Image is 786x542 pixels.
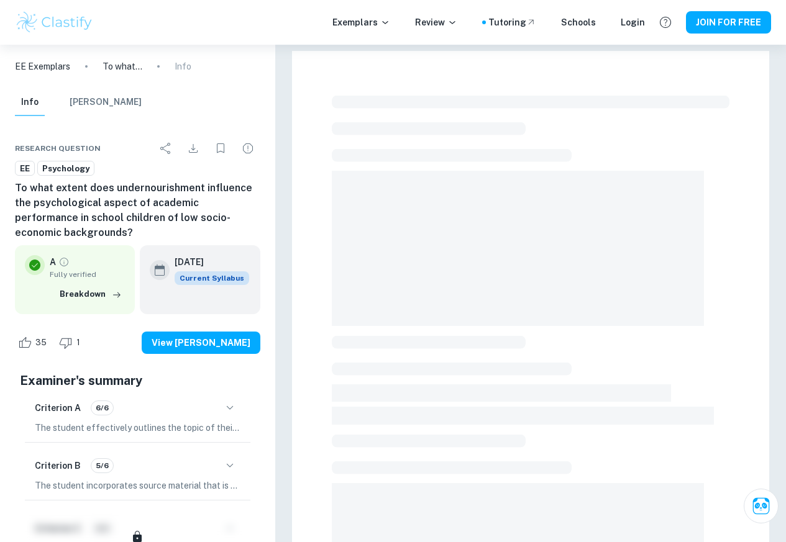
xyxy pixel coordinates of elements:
div: Report issue [235,136,260,161]
p: To what extent does undernourishment influence the psychological aspect of academic performance i... [103,60,142,73]
span: 35 [29,336,53,349]
p: Review [415,16,457,29]
p: The student effectively outlines the topic of their study at the beginning of the essay, clearly ... [35,421,240,435]
button: Help and Feedback [655,12,676,33]
a: Grade fully verified [58,256,70,268]
a: Schools [561,16,596,29]
a: Psychology [37,161,94,176]
button: View [PERSON_NAME] [142,332,260,354]
span: Current Syllabus [175,271,249,285]
button: JOIN FOR FREE [686,11,771,34]
span: Fully verified [50,269,125,280]
h6: Criterion A [35,401,81,415]
p: A [50,255,56,269]
h5: Examiner's summary [20,371,255,390]
h6: To what extent does undernourishment influence the psychological aspect of academic performance i... [15,181,260,240]
h6: [DATE] [175,255,239,269]
div: Download [181,136,206,161]
span: 1 [70,336,87,349]
div: Dislike [56,333,87,353]
a: EE Exemplars [15,60,70,73]
a: EE [15,161,35,176]
img: Clastify logo [15,10,94,35]
span: EE [16,163,34,175]
button: Breakdown [57,285,125,304]
h6: Criterion B [35,459,81,472]
p: Info [175,60,191,73]
span: 6/6 [91,402,113,413]
button: Ask Clai [744,489,779,523]
span: Research question [15,143,101,154]
a: Tutoring [488,16,536,29]
span: Psychology [38,163,94,175]
div: This exemplar is based on the current syllabus. Feel free to refer to it for inspiration/ideas wh... [175,271,249,285]
button: Info [15,89,45,116]
a: Login [621,16,645,29]
div: Share [153,136,178,161]
div: Bookmark [208,136,233,161]
button: [PERSON_NAME] [70,89,142,116]
p: Exemplars [332,16,390,29]
p: The student incorporates source material that is relevant and appropriate to the posed research q... [35,479,240,492]
div: Like [15,333,53,353]
span: 5/6 [91,460,113,471]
